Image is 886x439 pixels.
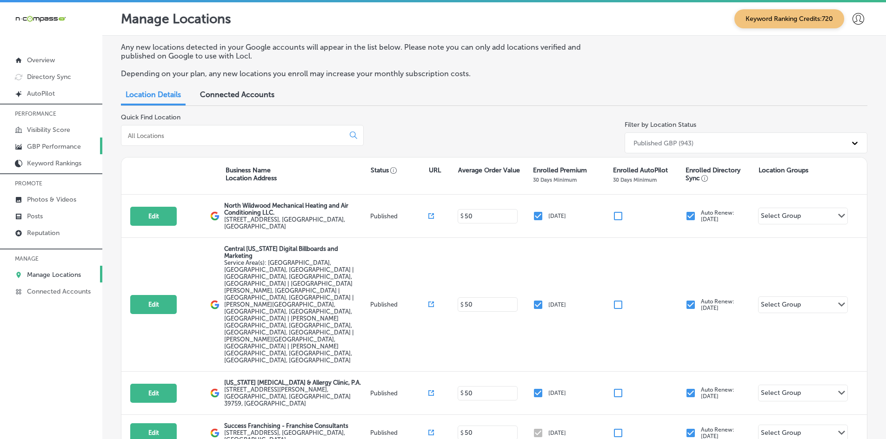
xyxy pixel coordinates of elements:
img: logo [210,388,220,398]
p: [DATE] [548,213,566,219]
p: Photos & Videos [27,196,76,203]
p: 30 Days Minimum [613,177,657,183]
label: Filter by Location Status [625,121,696,129]
p: Manage Locations [121,11,231,26]
button: Edit [130,384,177,403]
p: $ [460,301,464,308]
p: Posts [27,212,43,220]
label: [STREET_ADDRESS][PERSON_NAME] , [GEOGRAPHIC_DATA], [GEOGRAPHIC_DATA] 39759, [GEOGRAPHIC_DATA] [224,386,367,407]
p: GBP Performance [27,143,81,151]
p: $ [460,430,464,436]
div: Select Group [761,301,801,311]
p: Overview [27,56,55,64]
div: Select Group [761,212,801,223]
p: Enrolled AutoPilot [613,166,668,174]
div: Published GBP (943) [633,139,693,147]
p: Business Name Location Address [226,166,277,182]
p: Central [US_STATE] Digital Billboards and Marketing [224,245,367,259]
p: North Wildwood Mechanical Heating and Air Conditioning LLC. [224,202,367,216]
p: Success Franchising - Franchise Consultants [224,422,367,429]
span: Location Details [126,90,181,99]
p: Enrolled Directory Sync [686,166,753,182]
p: Keyword Rankings [27,159,81,167]
p: Manage Locations [27,271,81,279]
p: Any new locations detected in your Google accounts will appear in the list below. Please note you... [121,43,606,60]
p: Average Order Value [458,166,520,174]
p: Auto Renew: [DATE] [701,387,734,400]
button: Edit [130,207,177,226]
img: logo [210,300,220,309]
p: Directory Sync [27,73,71,81]
span: Keyword Ranking Credits: 720 [734,9,844,28]
img: 660ab0bf-5cc7-4cb8-ba1c-48b5ae0f18e60NCTV_CLogo_TV_Black_-500x88.png [15,14,66,23]
p: AutoPilot [27,90,55,98]
button: Edit [130,295,177,314]
p: Enrolled Premium [533,166,587,174]
span: Orlando, FL, USA | Kissimmee, FL, USA | Meadow Woods, FL 32824, USA | Hunters Creek, FL 32837, US... [224,259,354,364]
img: logo [210,211,220,221]
p: Status [371,166,429,174]
p: [DATE] [548,301,566,308]
span: Connected Accounts [200,90,274,99]
p: [DATE] [548,430,566,436]
p: [US_STATE] [MEDICAL_DATA] & Allergy Clinic, P.A. [224,379,367,386]
p: Connected Accounts [27,288,91,295]
input: All Locations [127,131,342,140]
p: [DATE] [548,390,566,396]
p: Published [370,390,428,397]
p: $ [460,213,464,219]
p: 30 Days Minimum [533,177,577,183]
p: $ [460,390,464,396]
p: Published [370,429,428,436]
p: Location Groups [759,166,808,174]
p: URL [429,166,441,174]
img: logo [210,428,220,438]
p: Published [370,213,428,220]
p: Depending on your plan, any new locations you enroll may increase your monthly subscription costs. [121,69,606,78]
p: Visibility Score [27,126,70,134]
label: [STREET_ADDRESS] , [GEOGRAPHIC_DATA], [GEOGRAPHIC_DATA] [224,216,367,230]
div: Select Group [761,389,801,400]
p: Auto Renew: [DATE] [701,298,734,311]
p: Reputation [27,229,60,237]
label: Quick Find Location [121,113,180,121]
p: Auto Renew: [DATE] [701,210,734,223]
p: Published [370,301,428,308]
